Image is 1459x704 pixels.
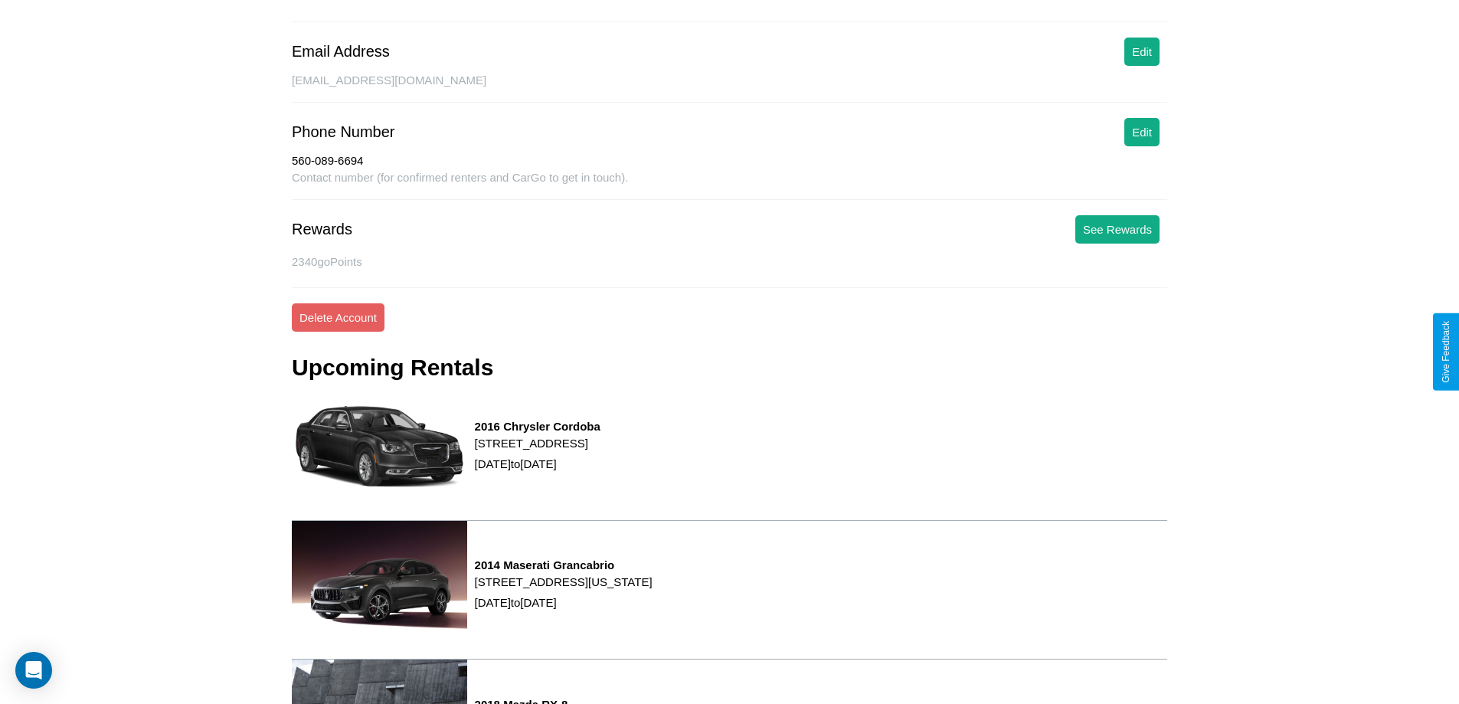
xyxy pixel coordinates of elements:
[475,571,653,592] p: [STREET_ADDRESS][US_STATE]
[475,420,600,433] h3: 2016 Chrysler Cordoba
[1124,118,1160,146] button: Edit
[1124,38,1160,66] button: Edit
[292,171,1167,200] div: Contact number (for confirmed renters and CarGo to get in touch).
[292,221,352,238] div: Rewards
[292,355,493,381] h3: Upcoming Rentals
[1441,321,1451,383] div: Give Feedback
[292,521,467,651] img: rental
[292,154,1167,171] div: 560-089-6694
[292,381,467,512] img: rental
[292,43,390,61] div: Email Address
[292,251,1167,272] p: 2340 goPoints
[475,558,653,571] h3: 2014 Maserati Grancabrio
[292,303,384,332] button: Delete Account
[1075,215,1160,244] button: See Rewards
[292,123,395,141] div: Phone Number
[475,592,653,613] p: [DATE] to [DATE]
[475,454,600,474] p: [DATE] to [DATE]
[15,652,52,689] div: Open Intercom Messenger
[475,433,600,454] p: [STREET_ADDRESS]
[292,74,1167,103] div: [EMAIL_ADDRESS][DOMAIN_NAME]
